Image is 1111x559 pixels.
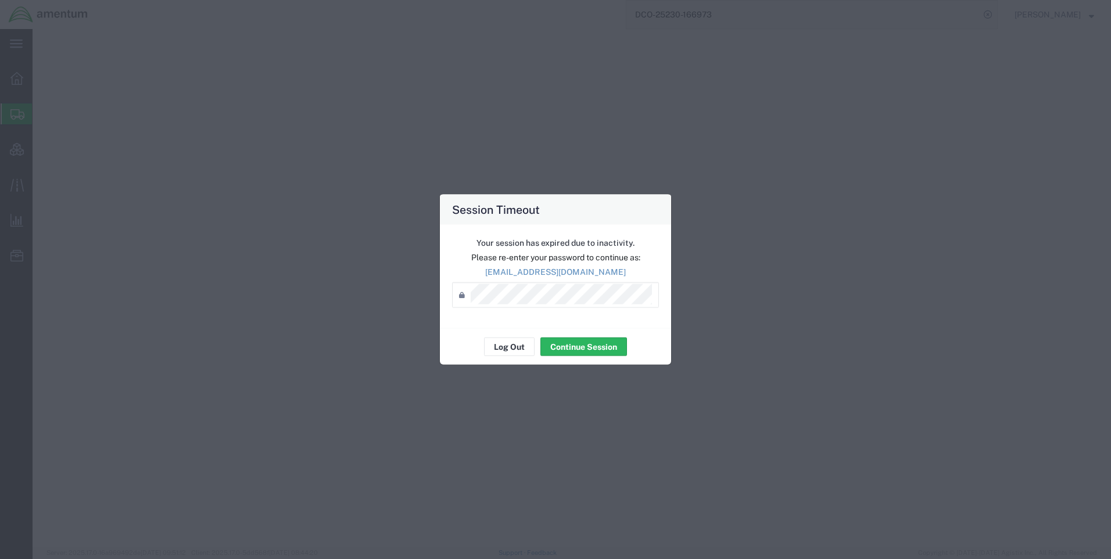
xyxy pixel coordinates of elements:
[452,252,659,264] p: Please re-enter your password to continue as:
[452,201,540,218] h4: Session Timeout
[484,338,535,356] button: Log Out
[452,266,659,278] p: [EMAIL_ADDRESS][DOMAIN_NAME]
[540,338,627,356] button: Continue Session
[452,237,659,249] p: Your session has expired due to inactivity.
